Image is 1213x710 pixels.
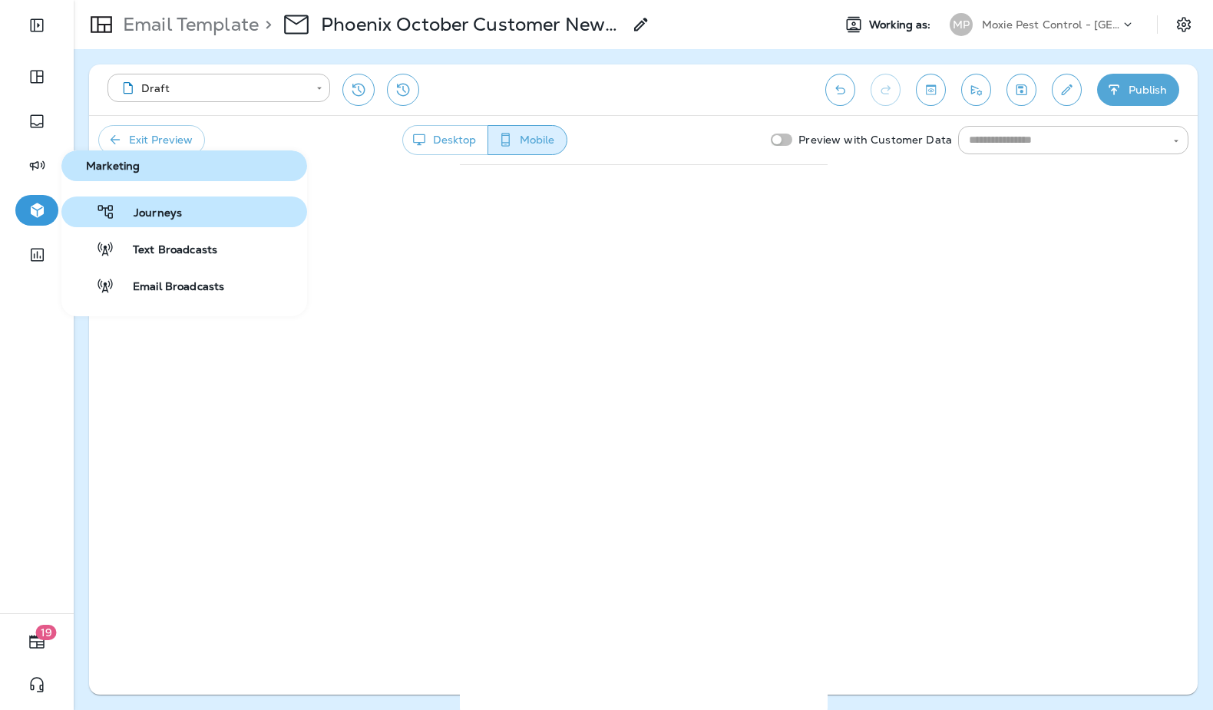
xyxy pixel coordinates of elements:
[321,13,623,36] p: Phoenix October Customer Newsletter
[342,74,375,106] button: Restore from previous version
[387,74,419,106] button: View Changelog
[825,74,855,106] button: Undo
[1170,11,1198,38] button: Settings
[15,10,58,41] button: Expand Sidebar
[1169,134,1183,148] button: Open
[117,13,259,36] p: Email Template
[916,74,946,106] button: Toggle preview
[98,125,205,155] button: Exit Preview
[961,74,991,106] button: Send test email
[982,18,1120,31] p: Moxie Pest Control - [GEOGRAPHIC_DATA]
[792,127,958,152] p: Preview with Customer Data
[259,13,272,36] p: >
[118,81,306,96] div: Draft
[869,18,934,31] span: Working as:
[1097,74,1179,106] button: Publish
[1006,74,1036,106] button: Save
[950,13,973,36] div: MP
[402,125,488,155] button: Desktop
[1052,74,1082,106] button: Edit details
[488,125,567,155] button: Mobile
[36,625,57,640] span: 19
